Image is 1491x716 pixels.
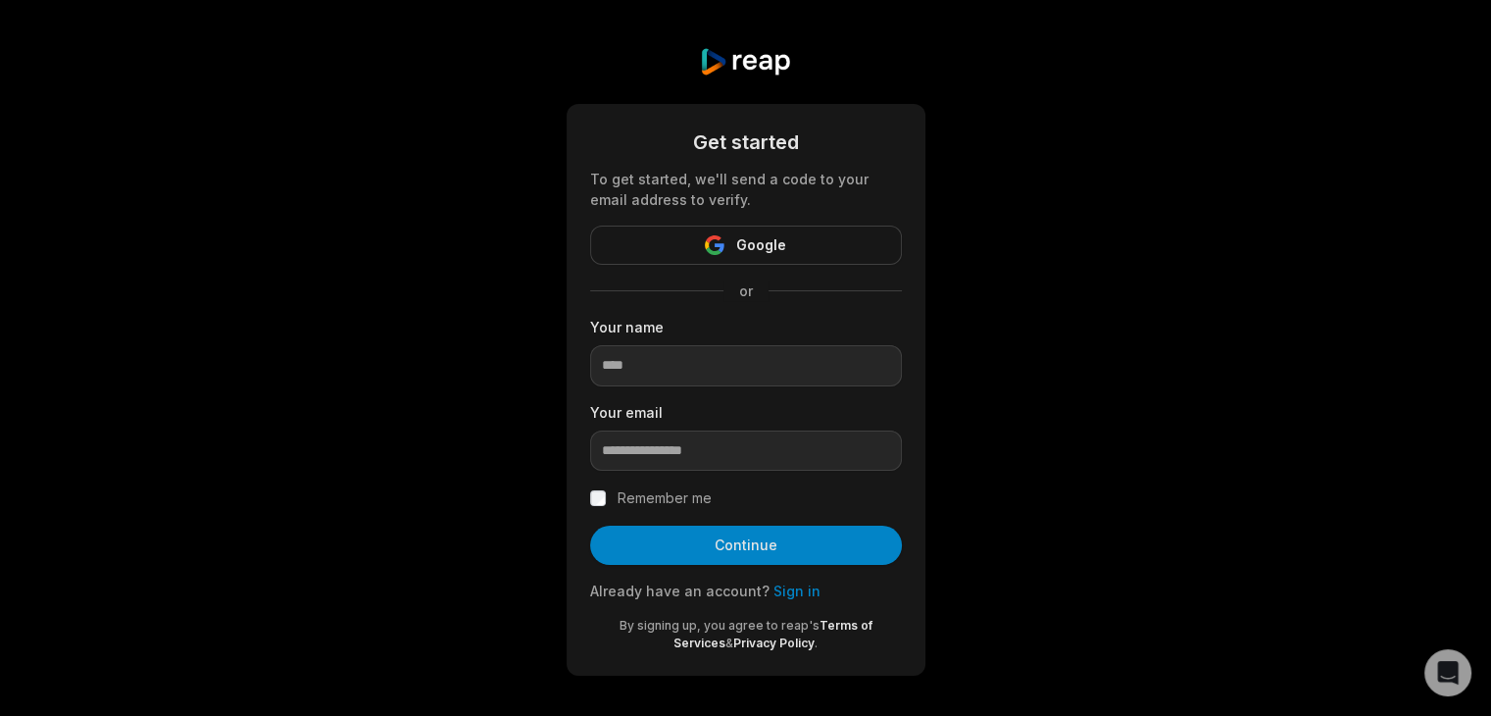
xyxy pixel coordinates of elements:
[815,636,818,650] span: .
[736,233,786,257] span: Google
[725,636,733,650] span: &
[723,281,769,301] span: or
[590,317,902,337] label: Your name
[733,636,815,650] a: Privacy Policy
[590,402,902,423] label: Your email
[699,47,792,77] img: reap
[590,526,902,565] button: Continue
[618,486,712,510] label: Remember me
[590,226,902,265] button: Google
[620,618,820,633] span: By signing up, you agree to reap's
[590,169,902,210] div: To get started, we'll send a code to your email address to verify.
[1424,649,1471,696] div: Open Intercom Messenger
[590,583,770,599] span: Already have an account?
[773,583,820,599] a: Sign in
[673,618,872,650] a: Terms of Services
[590,128,902,157] div: Get started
